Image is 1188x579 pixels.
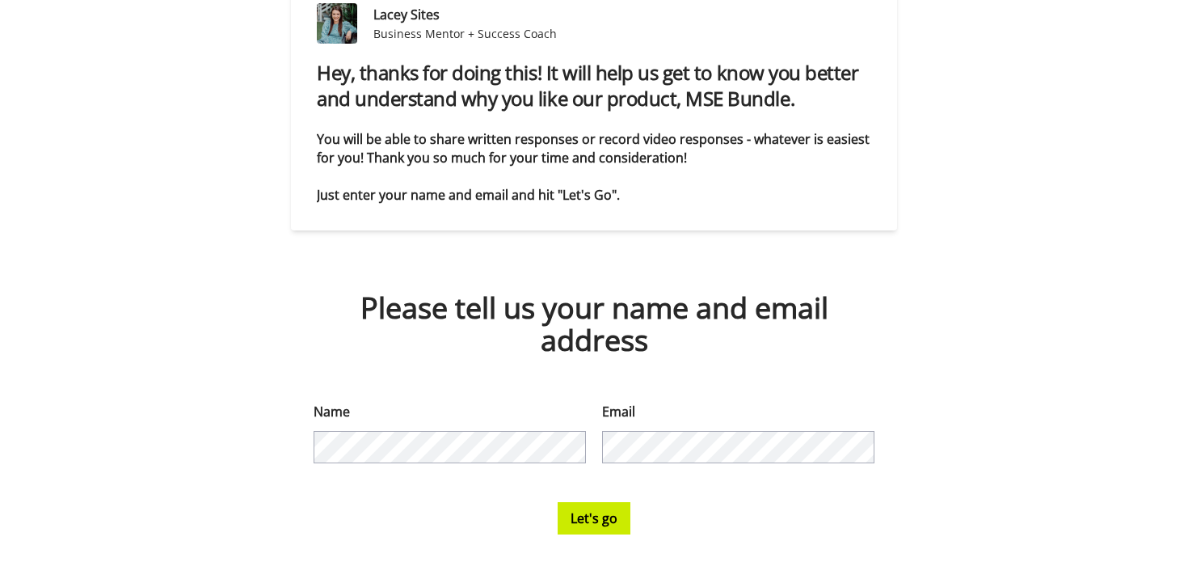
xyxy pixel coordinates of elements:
[317,3,357,44] img: Business Mentor + Success Coach
[373,5,557,24] div: Lacey Sites
[317,186,620,204] span: Just enter your name and email and hit "Let's Go".
[317,130,873,167] span: You will be able to share written responses or record video responses - whatever is easiest for y...
[602,402,635,421] label: Email
[558,502,630,535] button: Let's go
[314,402,350,421] label: Name
[317,59,863,112] span: Hey, thanks for doing this! It will help us get to know you better and understand why you like ou...
[373,26,557,42] div: Business Mentor + Success Coach
[314,292,874,357] div: Please tell us your name and email address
